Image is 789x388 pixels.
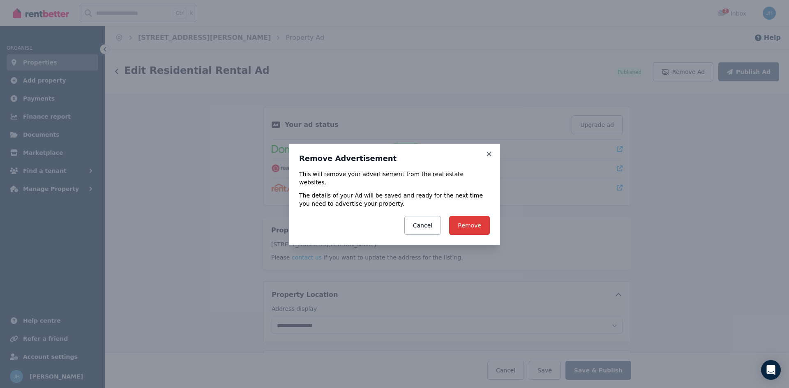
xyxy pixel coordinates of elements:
[761,360,781,380] div: Open Intercom Messenger
[299,170,490,186] p: This will remove your advertisement from the real estate websites.
[404,216,441,235] button: Cancel
[299,154,490,163] h3: Remove Advertisement
[299,191,490,208] p: The details of your Ad will be saved and ready for the next time you need to advertise your prope...
[449,216,490,235] button: Remove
